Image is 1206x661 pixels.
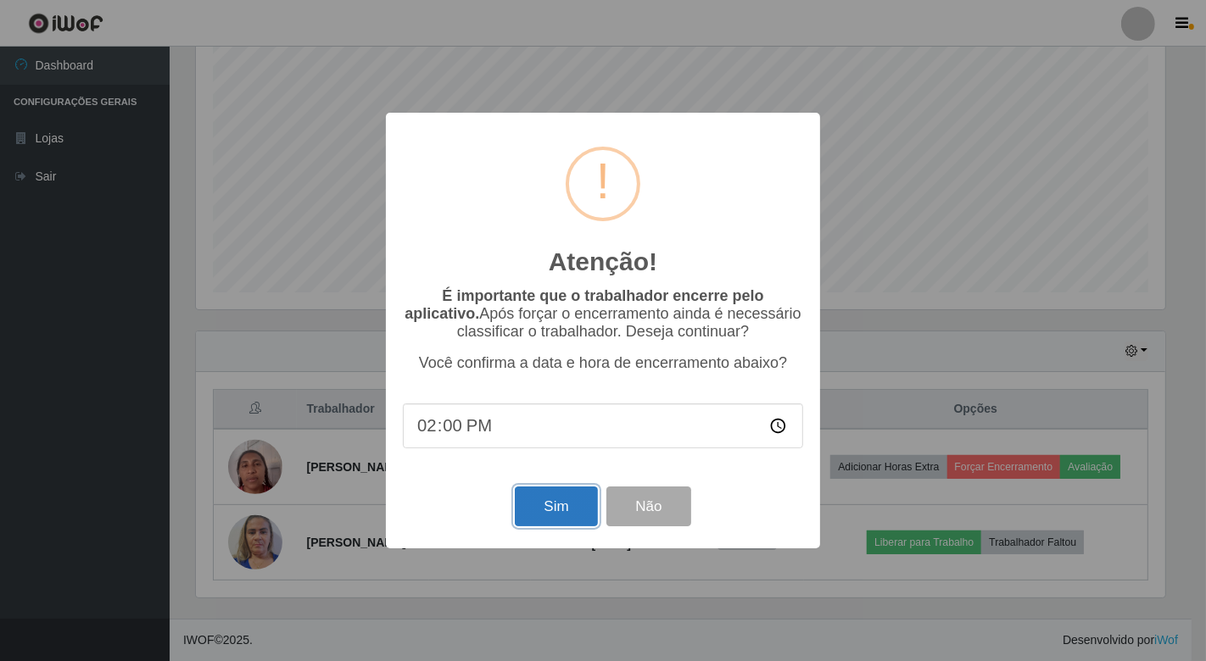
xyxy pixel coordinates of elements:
p: Após forçar o encerramento ainda é necessário classificar o trabalhador. Deseja continuar? [403,287,803,341]
b: É importante que o trabalhador encerre pelo aplicativo. [405,287,763,322]
p: Você confirma a data e hora de encerramento abaixo? [403,354,803,372]
button: Sim [515,486,597,526]
button: Não [606,486,690,526]
h2: Atenção! [549,247,657,277]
